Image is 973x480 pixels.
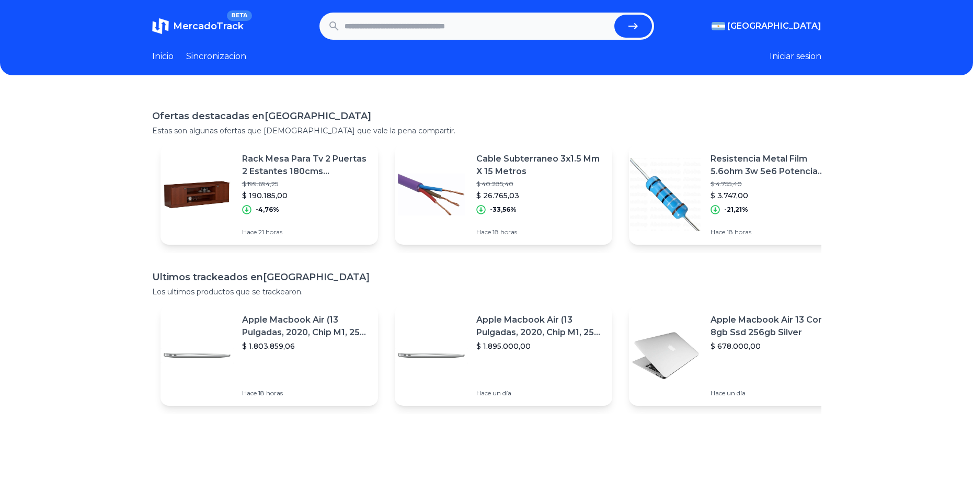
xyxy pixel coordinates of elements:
[476,228,604,236] p: Hace 18 horas
[712,20,821,32] button: [GEOGRAPHIC_DATA]
[711,180,838,188] p: $ 4.755,40
[490,205,517,214] p: -33,56%
[242,389,370,397] p: Hace 18 horas
[152,50,174,63] a: Inicio
[629,305,846,406] a: Featured imageApple Macbook Air 13 Core I5 8gb Ssd 256gb Silver$ 678.000,00Hace un día
[629,144,846,245] a: Featured imageResistencia Metal Film 5.6ohm 3w 5e6 Potencia Resistor-p$ 4.755,40$ 3.747,00-21,21%...
[256,205,279,214] p: -4,76%
[476,389,604,397] p: Hace un día
[395,144,612,245] a: Featured imageCable Subterraneo 3x1.5 Mm X 15 Metros$ 40.285,40$ 26.765,03-33,56%Hace 18 horas
[476,190,604,201] p: $ 26.765,03
[476,153,604,178] p: Cable Subterraneo 3x1.5 Mm X 15 Metros
[476,314,604,339] p: Apple Macbook Air (13 Pulgadas, 2020, Chip M1, 256 Gb De Ssd, 8 Gb De Ram) - Plata
[242,153,370,178] p: Rack Mesa Para Tv 2 Puertas 2 Estantes 180cms [PERSON_NAME]
[161,305,378,406] a: Featured imageApple Macbook Air (13 Pulgadas, 2020, Chip M1, 256 Gb De Ssd, 8 Gb De Ram) - Plata$...
[152,109,821,123] h1: Ofertas destacadas en [GEOGRAPHIC_DATA]
[242,190,370,201] p: $ 190.185,00
[395,319,468,392] img: Featured image
[242,228,370,236] p: Hace 21 horas
[227,10,251,21] span: BETA
[152,18,169,35] img: MercadoTrack
[161,319,234,392] img: Featured image
[711,389,838,397] p: Hace un día
[152,125,821,136] p: Estas son algunas ofertas que [DEMOGRAPHIC_DATA] que vale la pena compartir.
[161,158,234,231] img: Featured image
[711,190,838,201] p: $ 3.747,00
[242,341,370,351] p: $ 1.803.859,06
[152,287,821,297] p: Los ultimos productos que se trackearon.
[711,341,838,351] p: $ 678.000,00
[242,314,370,339] p: Apple Macbook Air (13 Pulgadas, 2020, Chip M1, 256 Gb De Ssd, 8 Gb De Ram) - Plata
[152,270,821,284] h1: Ultimos trackeados en [GEOGRAPHIC_DATA]
[161,144,378,245] a: Featured imageRack Mesa Para Tv 2 Puertas 2 Estantes 180cms [PERSON_NAME]$ 199.694,25$ 190.185,00...
[476,180,604,188] p: $ 40.285,40
[395,158,468,231] img: Featured image
[711,153,838,178] p: Resistencia Metal Film 5.6ohm 3w 5e6 Potencia Resistor-p
[629,319,702,392] img: Featured image
[770,50,821,63] button: Iniciar sesion
[242,180,370,188] p: $ 199.694,25
[186,50,246,63] a: Sincronizacion
[476,341,604,351] p: $ 1.895.000,00
[727,20,821,32] span: [GEOGRAPHIC_DATA]
[724,205,748,214] p: -21,21%
[173,20,244,32] span: MercadoTrack
[152,18,244,35] a: MercadoTrackBETA
[711,314,838,339] p: Apple Macbook Air 13 Core I5 8gb Ssd 256gb Silver
[711,228,838,236] p: Hace 18 horas
[395,305,612,406] a: Featured imageApple Macbook Air (13 Pulgadas, 2020, Chip M1, 256 Gb De Ssd, 8 Gb De Ram) - Plata$...
[629,158,702,231] img: Featured image
[712,22,725,30] img: Argentina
